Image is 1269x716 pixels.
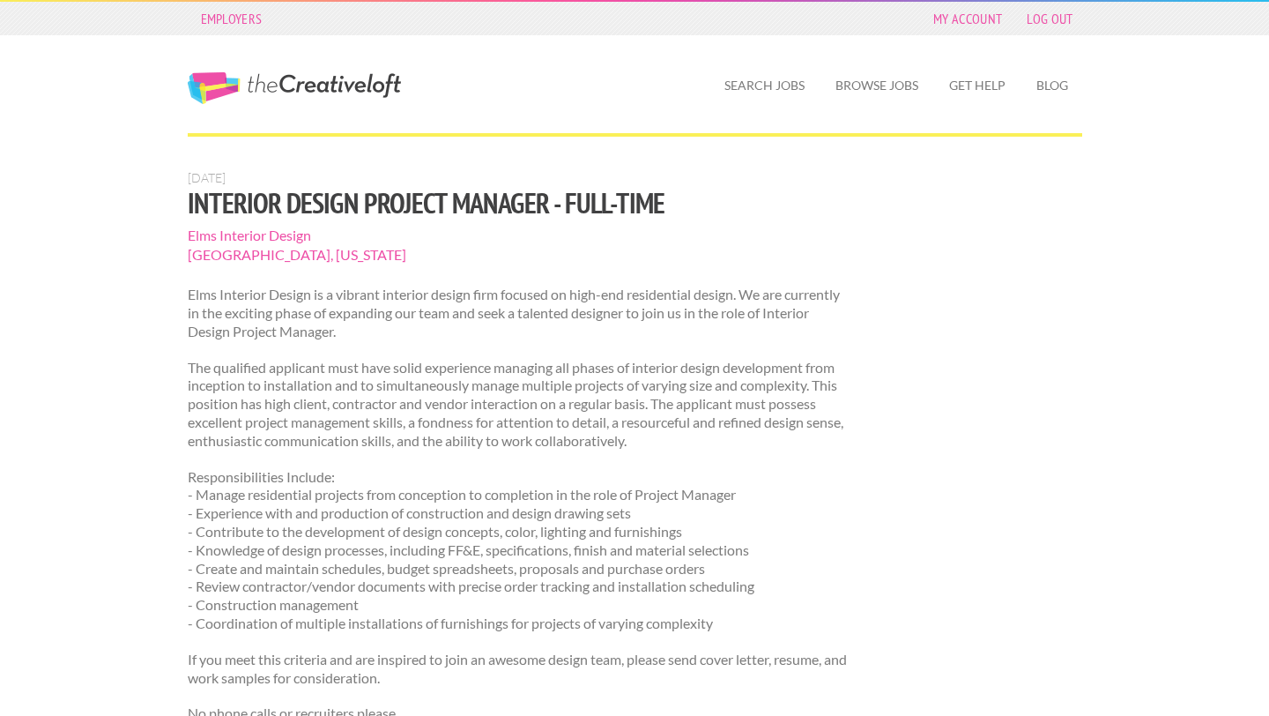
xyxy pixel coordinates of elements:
p: If you meet this criteria and are inspired to join an awesome design team, please send cover lett... [188,651,851,688]
span: [GEOGRAPHIC_DATA], [US_STATE] [188,245,851,265]
a: Browse Jobs [821,65,932,106]
h1: Interior Design Project Manager - Full-time [188,187,851,219]
p: The qualified applicant must have solid experience managing all phases of interior design develop... [188,359,851,451]
p: Responsibilities Include: - Manage residential projects from conception to completion in the role... [188,468,851,633]
a: Search Jobs [710,65,819,106]
a: The Creative Loft [188,72,401,104]
p: Elms Interior Design is a vibrant interior design firm focused on high-end residential design. We... [188,286,851,340]
a: My Account [924,6,1011,31]
a: Get Help [935,65,1020,106]
span: Elms Interior Design [188,226,851,245]
span: [DATE] [188,170,226,185]
a: Employers [192,6,271,31]
a: Log Out [1018,6,1081,31]
a: Blog [1022,65,1082,106]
